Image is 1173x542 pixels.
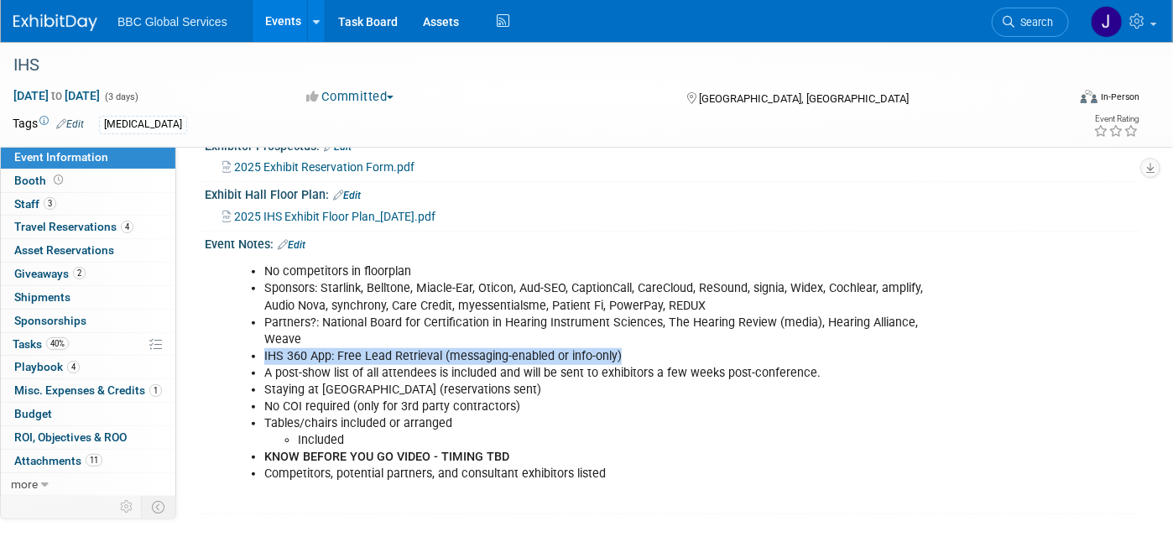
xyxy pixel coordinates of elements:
span: Misc. Expenses & Credits [14,383,162,397]
a: Booth [1,169,175,192]
span: 2 [73,267,86,279]
span: [GEOGRAPHIC_DATA], [GEOGRAPHIC_DATA] [699,92,909,105]
span: Staff [14,197,56,211]
span: Shipments [14,290,70,304]
a: 2025 IHS Exhibit Floor Plan_[DATE].pdf [222,210,435,223]
a: Search [992,8,1069,37]
a: Attachments11 [1,450,175,472]
li: Staying at [GEOGRAPHIC_DATA] (reservations sent) [264,382,948,399]
span: (3 days) [103,91,138,102]
span: ROI, Objectives & ROO [14,430,127,444]
span: more [11,477,38,491]
a: Staff3 [1,193,175,216]
span: Attachments [14,454,102,467]
img: ExhibitDay [13,14,97,31]
li: IHS 360 App: Free Lead Retrieval (messaging-enabled or info-only) [264,348,948,365]
span: Tasks [13,337,69,351]
a: Travel Reservations4 [1,216,175,238]
span: 2025 Exhibit Reservation Form.pdf [234,160,414,174]
img: Format-Inperson.png [1081,90,1097,103]
span: 40% [46,337,69,350]
span: to [49,89,65,102]
b: KNOW BEFORE YOU GO VIDEO - TIMING TBD [264,450,509,464]
div: Event Format [972,87,1139,112]
td: Toggle Event Tabs [142,496,176,518]
div: Event Notes: [205,232,1139,253]
a: Shipments [1,286,175,309]
a: Playbook4 [1,356,175,378]
li: Included [298,432,948,449]
div: Exhibit Hall Floor Plan: [205,182,1139,204]
span: Event Information [14,150,108,164]
span: 3 [44,197,56,210]
span: BBC Global Services [117,15,227,29]
a: Asset Reservations [1,239,175,262]
a: Event Information [1,146,175,169]
div: [MEDICAL_DATA] [99,116,187,133]
span: Search [1014,16,1053,29]
span: Giveaways [14,267,86,280]
span: Booth not reserved yet [50,174,66,186]
a: Misc. Expenses & Credits1 [1,379,175,402]
a: Tasks40% [1,333,175,356]
span: 4 [67,361,80,373]
span: Asset Reservations [14,243,114,257]
img: Jennifer Benedict [1091,6,1123,38]
span: [DATE] [DATE] [13,88,101,103]
li: Tables/chairs included or arranged [264,415,948,449]
li: No competitors in floorplan [264,263,948,280]
span: Booth [14,174,66,187]
li: Partners?: National Board for Certification in Hearing Instrument Sciences, The Hearing Review (m... [264,315,948,348]
a: Sponsorships [1,310,175,332]
span: 11 [86,454,102,466]
a: 2025 Exhibit Reservation Form.pdf [222,160,414,174]
span: 4 [121,221,133,233]
span: Sponsorships [14,314,86,327]
div: Event Rating [1093,115,1139,123]
a: ROI, Objectives & ROO [1,426,175,449]
li: Competitors, potential partners, and consultant exhibitors listed [264,466,948,482]
span: Travel Reservations [14,220,133,233]
a: Edit [278,239,305,251]
span: Playbook [14,360,80,373]
span: Budget [14,407,52,420]
li: Sponsors: Starlink, Belltone, Miacle-Ear, Oticon, Aud-SEO, CaptionCall, CareCloud, ReSound, signi... [264,280,948,314]
li: No COI required (only for 3rd party contractors) [264,399,948,415]
a: more [1,473,175,496]
div: IHS [8,50,1044,81]
span: 1 [149,384,162,397]
div: In-Person [1100,91,1139,103]
button: Committed [300,88,400,106]
a: Budget [1,403,175,425]
a: Edit [56,118,84,130]
td: Personalize Event Tab Strip [112,496,142,518]
a: Edit [333,190,361,201]
a: Giveaways2 [1,263,175,285]
span: 2025 IHS Exhibit Floor Plan_[DATE].pdf [234,210,435,223]
li: A post-show list of all attendees is included and will be sent to exhibitors a few weeks post-con... [264,365,948,382]
td: Tags [13,115,84,134]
